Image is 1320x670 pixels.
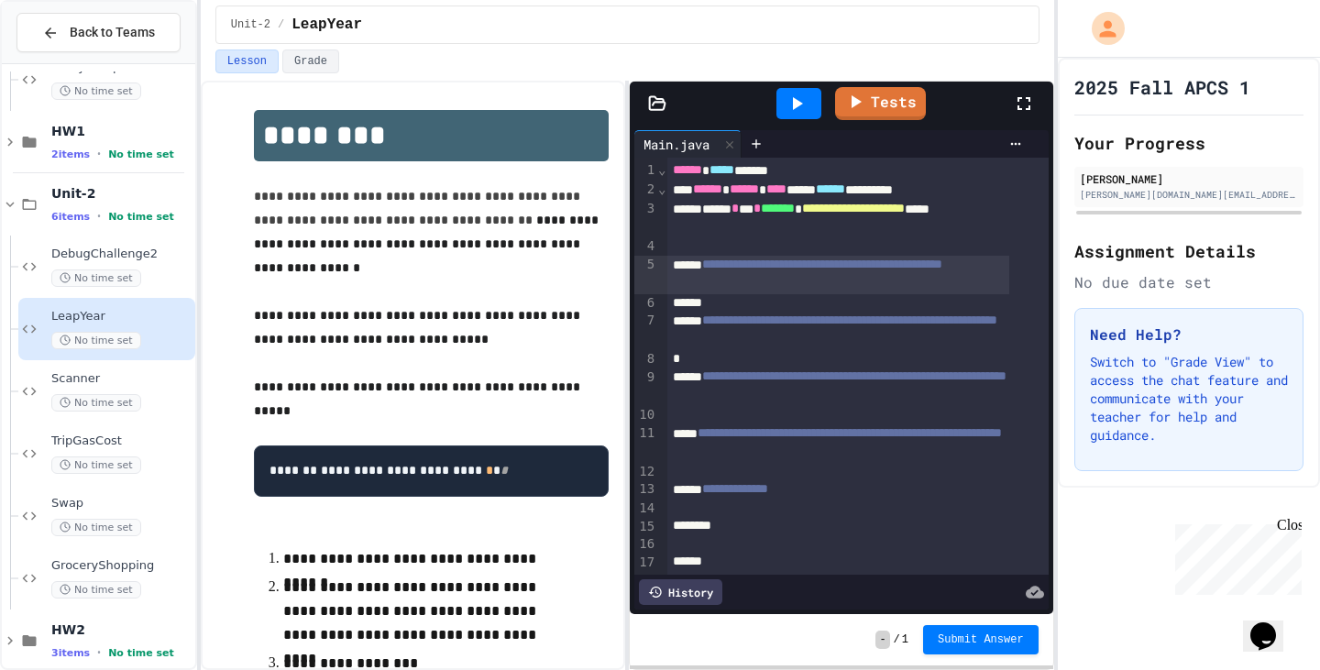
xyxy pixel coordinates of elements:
span: DebugChallenge2 [51,247,192,262]
div: 14 [634,500,657,518]
span: No time set [51,394,141,412]
div: 3 [634,200,657,238]
h1: 2025 Fall APCS 1 [1074,74,1250,100]
div: 10 [634,406,657,424]
button: Submit Answer [923,625,1039,654]
h2: Your Progress [1074,130,1303,156]
button: Back to Teams [16,13,181,52]
iframe: chat widget [1243,597,1302,652]
div: 9 [634,368,657,407]
span: No time set [51,456,141,474]
span: - [875,631,889,649]
h3: Need Help? [1090,324,1288,346]
div: 2 [634,181,657,200]
span: No time set [108,148,174,160]
span: • [97,209,101,224]
span: Fold line [657,181,666,196]
div: Main.java [634,135,719,154]
div: [PERSON_NAME] [1080,170,1298,187]
span: • [97,645,101,660]
div: 12 [634,463,657,481]
div: 17 [634,554,657,572]
span: Submit Answer [938,632,1024,647]
span: No time set [51,519,141,536]
div: [PERSON_NAME][DOMAIN_NAME][EMAIL_ADDRESS][PERSON_NAME][PERSON_NAME][DOMAIN_NAME] [1080,188,1298,202]
span: TripGasCost [51,434,192,449]
div: 8 [634,350,657,368]
div: 16 [634,535,657,554]
p: Switch to "Grade View" to access the chat feature and communicate with your teacher for help and ... [1090,353,1288,445]
h2: Assignment Details [1074,238,1303,264]
span: / [278,17,284,32]
span: LeapYear [51,309,192,324]
span: No time set [51,269,141,287]
span: HW2 [51,621,192,638]
button: Lesson [215,49,279,73]
span: No time set [108,647,174,659]
div: No due date set [1074,271,1303,293]
div: 11 [634,424,657,463]
div: Main.java [634,130,742,158]
div: 1 [634,161,657,181]
iframe: chat widget [1168,517,1302,595]
span: • [97,147,101,161]
span: Fold line [657,162,666,177]
span: 2 items [51,148,90,160]
div: 18 [634,572,657,590]
div: 13 [634,480,657,500]
div: 6 [634,294,657,313]
span: No time set [51,332,141,349]
span: LeapYear [291,14,362,36]
div: 7 [634,312,657,350]
span: Swap [51,496,192,511]
a: Tests [835,87,926,120]
div: Chat with us now!Close [7,7,126,116]
span: 3 items [51,647,90,659]
div: 5 [634,256,657,294]
span: No time set [108,211,174,223]
div: My Account [1072,7,1129,49]
span: No time set [51,82,141,100]
div: 4 [634,237,657,256]
span: Back to Teams [70,23,155,42]
div: History [639,579,722,605]
span: GroceryShopping [51,558,192,574]
span: 1 [902,632,908,647]
span: No time set [51,581,141,599]
span: Unit-2 [51,185,192,202]
span: HW1 [51,123,192,139]
div: 15 [634,518,657,536]
span: Unit-2 [231,17,270,32]
span: Scanner [51,371,192,387]
span: 6 items [51,211,90,223]
span: / [894,632,900,647]
button: Grade [282,49,339,73]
